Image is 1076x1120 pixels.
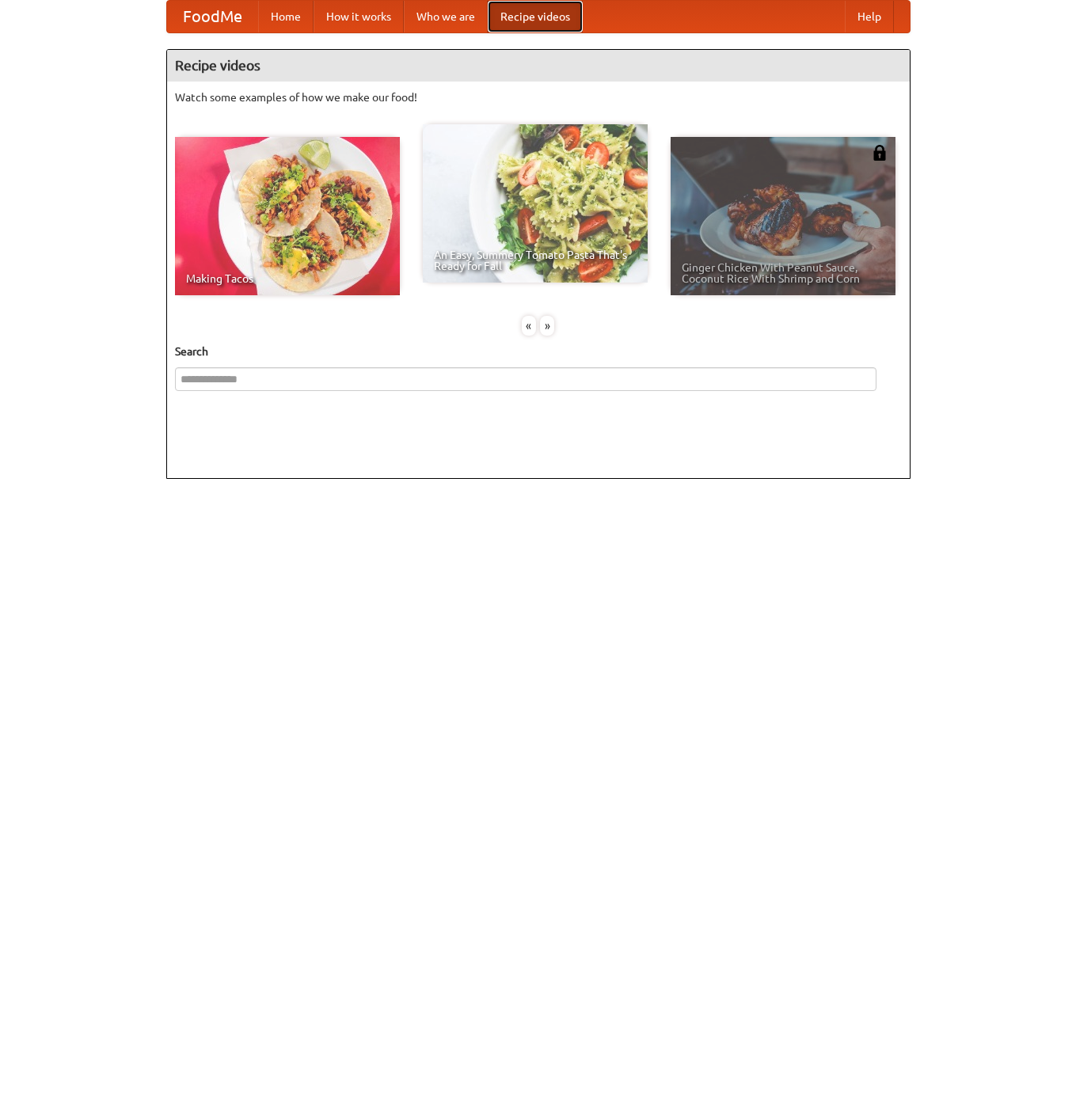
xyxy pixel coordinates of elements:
a: Home [258,1,314,32]
a: Making Tacos [175,137,400,295]
a: An Easy, Summery Tomato Pasta That's Ready for Fall [423,124,648,283]
h5: Search [175,344,902,359]
h4: Recipe videos [167,50,910,82]
a: Recipe videos [488,1,583,32]
p: Watch some examples of how we make our food! [175,89,902,105]
a: Help [845,1,894,32]
img: 483408.png [872,145,888,161]
div: « [522,316,536,336]
div: » [540,316,554,336]
span: Making Tacos [186,273,389,284]
a: Who we are [404,1,488,32]
a: FoodMe [167,1,258,32]
span: An Easy, Summery Tomato Pasta That's Ready for Fall [434,249,637,271]
a: How it works [314,1,404,32]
